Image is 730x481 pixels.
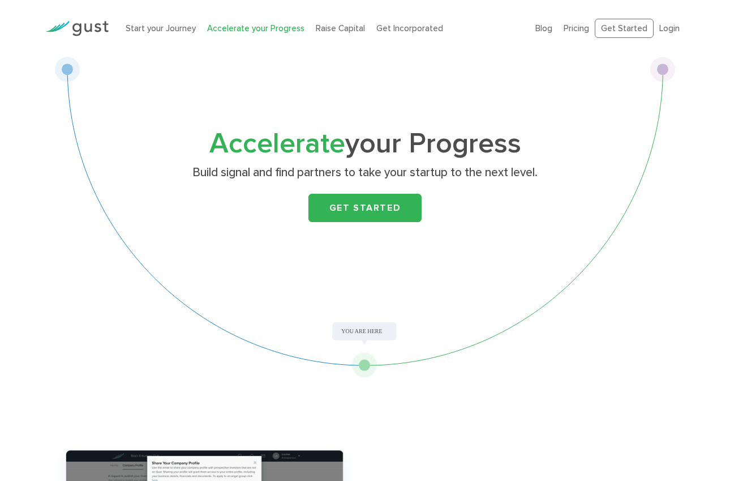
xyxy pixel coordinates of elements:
a: Start your Journey [126,23,196,33]
a: Get Started [308,194,422,222]
a: Get Incorporated [376,23,443,33]
span: Accelerate [209,127,345,160]
a: Get Started [595,19,654,39]
a: Accelerate your Progress [207,23,304,33]
a: Blog [535,23,552,33]
a: Login [659,23,680,33]
a: Pricing [564,23,589,33]
h1: your Progress [141,131,589,157]
a: Raise Capital [316,23,365,33]
img: Gust Logo [45,21,109,36]
p: Build signal and find partners to take your startup to the next level. [146,165,585,181]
